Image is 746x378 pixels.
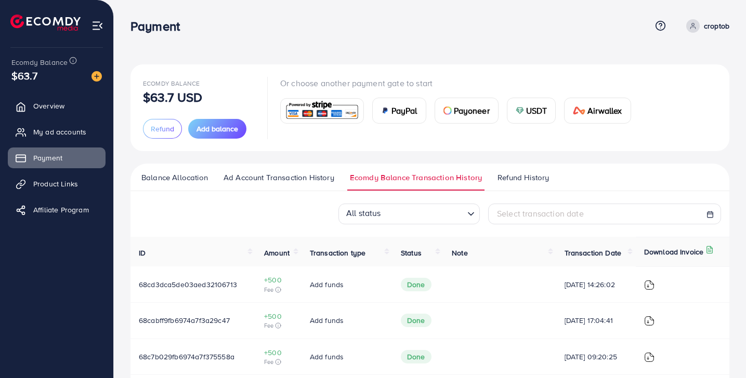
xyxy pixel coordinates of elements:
[338,204,480,224] div: Search for option
[143,119,182,139] button: Refund
[139,279,237,290] span: 68cd3dca5de03aed32106713
[391,104,417,117] span: PayPal
[280,98,364,124] a: card
[264,275,293,285] span: +500
[141,172,208,183] span: Balance Allocation
[516,106,524,115] img: card
[151,124,174,134] span: Refund
[452,248,468,258] span: Note
[310,248,366,258] span: Transaction type
[139,352,234,362] span: 68c7b029fb6974a7f375558a
[401,314,431,327] span: Done
[310,315,344,326] span: Add funds
[443,106,452,115] img: card
[91,20,103,32] img: menu
[372,98,426,124] a: cardPayPal
[564,98,631,124] a: cardAirwallex
[8,199,106,220] a: Affiliate Program
[454,104,490,117] span: Payoneer
[143,79,200,88] span: Ecomdy Balance
[264,347,293,358] span: +500
[264,248,290,258] span: Amount
[188,119,246,139] button: Add balance
[565,315,627,326] span: [DATE] 17:04:41
[33,153,62,163] span: Payment
[284,100,360,122] img: card
[644,280,655,290] img: ic-download-invoice.1f3c1b55.svg
[644,246,704,258] p: Download Invoice
[507,98,556,124] a: cardUSDT
[682,19,729,33] a: croptob
[381,106,389,115] img: card
[310,279,344,290] span: Add funds
[526,104,547,117] span: USDT
[264,358,293,366] span: Fee
[139,248,146,258] span: ID
[143,91,202,103] p: $63.7 USD
[130,19,188,34] h3: Payment
[11,57,68,67] span: Ecomdy Balance
[8,147,106,168] a: Payment
[704,20,729,32] p: croptob
[565,279,627,290] span: [DATE] 14:26:02
[264,321,293,330] span: Fee
[33,179,78,189] span: Product Links
[350,172,482,183] span: Ecomdy Balance Transaction History
[702,331,738,370] iframe: Chat
[497,208,584,219] span: Select transaction date
[498,172,549,183] span: Refund History
[197,124,238,134] span: Add balance
[435,98,499,124] a: cardPayoneer
[264,311,293,321] span: +500
[10,15,81,31] img: logo
[401,278,431,291] span: Done
[33,101,64,111] span: Overview
[264,286,293,294] span: Fee
[644,352,655,362] img: ic-download-invoice.1f3c1b55.svg
[401,248,422,258] span: Status
[344,205,383,222] span: All status
[11,68,37,83] span: $63.7
[280,77,639,89] p: Or choose another payment gate to start
[8,96,106,116] a: Overview
[384,205,463,222] input: Search for option
[644,316,655,326] img: ic-download-invoice.1f3c1b55.svg
[224,172,334,183] span: Ad Account Transaction History
[33,205,89,215] span: Affiliate Program
[91,71,102,82] img: image
[139,315,230,326] span: 68cabff9fb6974a7f3a29c47
[33,127,86,137] span: My ad accounts
[565,352,627,362] span: [DATE] 09:20:25
[573,106,585,115] img: card
[310,352,344,362] span: Add funds
[401,350,431,363] span: Done
[8,122,106,142] a: My ad accounts
[587,104,622,117] span: Airwallex
[8,173,106,194] a: Product Links
[565,248,622,258] span: Transaction Date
